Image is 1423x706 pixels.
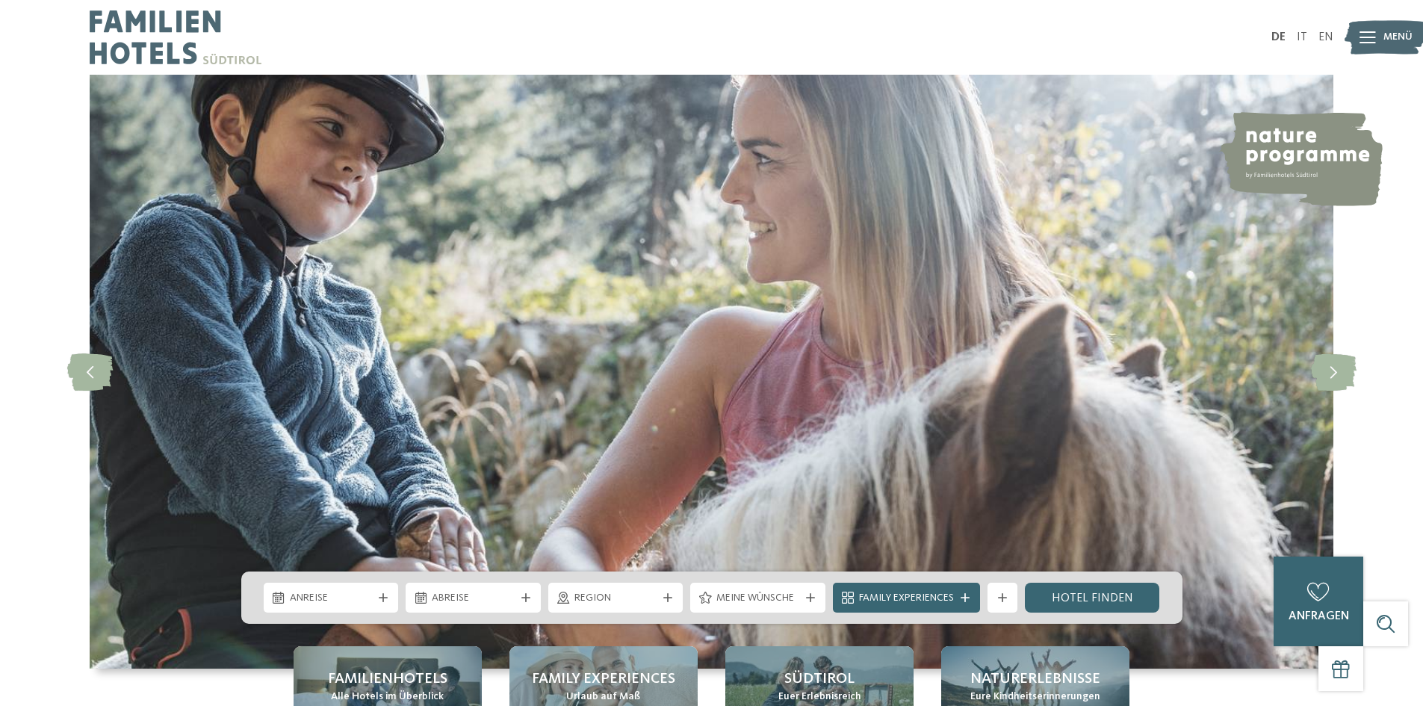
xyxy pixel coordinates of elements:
[1218,112,1383,206] img: nature programme by Familienhotels Südtirol
[574,591,657,606] span: Region
[784,669,855,690] span: Südtirol
[1271,31,1286,43] a: DE
[1318,31,1333,43] a: EN
[716,591,799,606] span: Meine Wünsche
[328,669,447,690] span: Familienhotels
[1289,610,1349,622] span: anfragen
[1383,30,1413,45] span: Menü
[778,690,861,705] span: Euer Erlebnisreich
[290,591,373,606] span: Anreise
[1274,557,1363,646] a: anfragen
[432,591,515,606] span: Abreise
[970,690,1100,705] span: Eure Kindheitserinnerungen
[1025,583,1160,613] a: Hotel finden
[532,669,675,690] span: Family Experiences
[90,75,1333,669] img: Familienhotels Südtirol: The happy family places
[859,591,954,606] span: Family Experiences
[1297,31,1307,43] a: IT
[331,690,444,705] span: Alle Hotels im Überblick
[970,669,1100,690] span: Naturerlebnisse
[566,690,640,705] span: Urlaub auf Maß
